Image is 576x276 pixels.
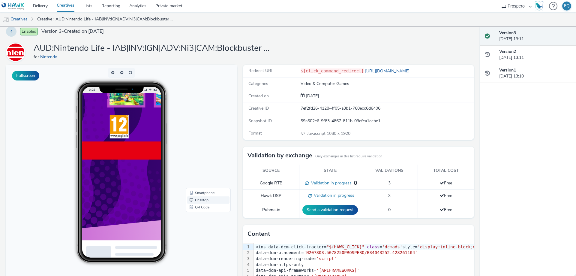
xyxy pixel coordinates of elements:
[440,180,452,186] span: Free
[181,132,223,139] li: Desktop
[382,244,402,249] span: 'dcmads'
[316,256,337,261] span: 'script'
[248,105,269,111] span: Creative ID
[247,229,270,238] h3: Content
[307,131,350,136] span: 1080 x 1920
[34,12,178,26] a: Creative : AUD:Nintendo Life - IAB|INV:IGN|ADV:Ni3|CAM:Blockbuster Sale|CHA:Display|PLA:Prospero|...
[254,244,542,250] div: <ins data-dcm-click-tracker= = style=
[189,126,208,130] span: Smartphone
[499,67,571,80] div: [DATE] 13:10
[564,2,570,11] div: FQ
[364,68,412,74] a: [URL][DOMAIN_NAME]
[243,268,250,274] div: 5
[418,165,474,177] th: Total cost
[181,139,223,146] li: QR Code
[440,207,452,213] span: Free
[243,190,299,202] td: Hawk DSP
[304,250,417,255] span: 'N207803.5078250PROSPERO/B34043252.428261104'
[299,165,361,177] th: State
[243,256,250,262] div: 3
[243,202,299,218] td: Pubmatic
[40,54,60,60] a: Nintendo
[3,17,9,23] img: mobile
[535,1,546,11] a: Hawk Academy
[388,207,391,213] span: 0
[189,141,203,144] span: QR Code
[301,81,473,87] div: Video & Computer Games
[7,44,24,61] img: Nintendo
[254,268,542,274] div: data-dcm-api-frameworks=
[181,124,223,132] li: Smartphone
[248,130,262,136] span: Format
[388,193,391,199] span: 3
[418,244,541,249] span: 'display:inline-block;width:1080px;height:1920px'
[82,23,89,26] span: 14:26
[243,250,250,256] div: 2
[189,133,202,137] span: Desktop
[535,1,544,11] img: Hawk Academy
[254,250,542,256] div: data-dcm-placement=
[440,193,452,199] span: Free
[1,2,25,10] img: undefined Logo
[243,177,299,190] td: Google RTB
[34,43,274,54] h1: AUD:Nintendo Life - IAB|INV:IGN|ADV:Ni3|CAM:Blockbuster Sale|CHA:Display|PLA:Prospero|PHA:Always ...
[305,93,319,99] div: Creation 10 September 2025, 13:10
[312,193,354,198] span: Validation in progress
[315,154,382,159] small: Only exchanges in this list require validation
[248,81,268,86] span: Categories
[499,30,571,42] div: [DATE] 13:11
[499,49,571,61] div: [DATE] 13:11
[254,262,542,268] div: data-dcm-https-only
[243,244,250,250] div: 1
[12,71,39,80] button: Fullscreen
[309,180,352,186] span: Validation in progress
[302,205,358,215] button: Send a validation request
[247,151,312,160] h3: Validation by exchange
[367,244,379,249] span: class
[254,256,542,262] div: data-dcm-rendering-mode=
[499,49,516,54] strong: Version 2
[41,28,104,35] span: Version 3 - Created on [DATE]
[243,262,250,268] div: 4
[388,180,391,186] span: 3
[307,131,327,136] span: Javascript
[6,49,28,55] a: Nintendo
[361,165,418,177] th: Validations
[301,68,364,73] code: ${click_command_redirect}
[305,93,319,99] span: [DATE]
[243,165,299,177] th: Source
[20,28,38,35] span: Enabled
[34,54,40,60] span: for
[499,30,516,36] strong: Version 3
[301,118,473,124] div: 59a502e6-9f83-4867-811b-03efca1ecbe1
[248,68,274,74] span: Redirect URL
[326,244,364,249] span: "${HAWK_CLICK}"
[499,67,516,73] strong: Version 1
[248,93,269,99] span: Created on
[248,118,272,124] span: Snapshot ID
[316,268,359,273] span: '[APIFRAMEWORKS]'
[301,105,473,111] div: 7ef2fd26-4128-4f05-a3b1-760ecc6d6406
